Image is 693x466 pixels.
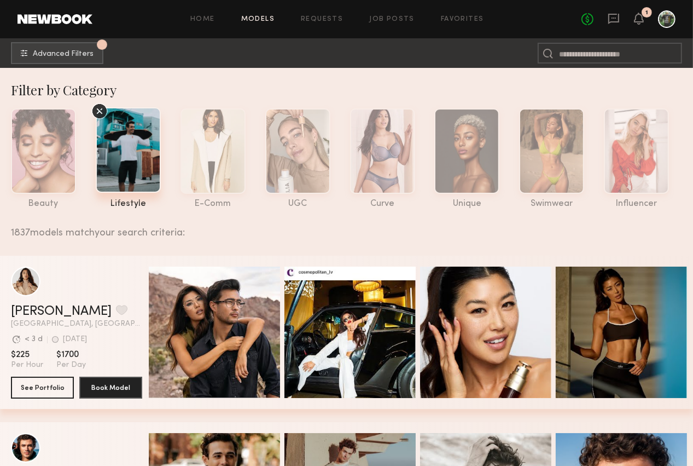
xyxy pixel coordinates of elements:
[180,199,246,209] div: e-comm
[96,199,161,209] div: lifestyle
[11,320,142,328] span: [GEOGRAPHIC_DATA], [GEOGRAPHIC_DATA]
[11,360,43,370] span: Per Hour
[11,215,684,238] div: 1837 models match your search criteria:
[265,199,330,209] div: UGC
[25,336,43,343] div: < 3 d
[63,336,87,343] div: [DATE]
[11,81,693,99] div: Filter by Category
[11,349,43,360] span: $225
[56,360,86,370] span: Per Day
[101,42,103,47] span: 1
[441,16,484,23] a: Favorites
[11,199,76,209] div: beauty
[301,16,343,23] a: Requests
[519,199,584,209] div: swimwear
[79,377,142,399] button: Book Model
[645,10,648,16] div: 1
[241,16,275,23] a: Models
[11,42,103,64] button: 1Advanced Filters
[434,199,499,209] div: unique
[11,377,74,399] button: See Portfolio
[604,199,669,209] div: influencer
[33,50,94,58] span: Advanced Filters
[11,305,112,318] a: [PERSON_NAME]
[190,16,215,23] a: Home
[56,349,86,360] span: $1700
[350,199,415,209] div: curve
[369,16,415,23] a: Job Posts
